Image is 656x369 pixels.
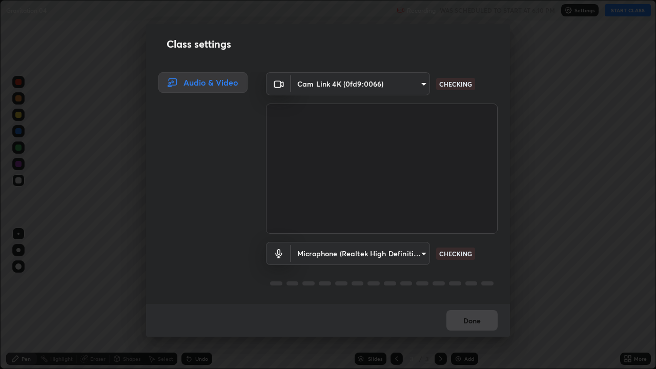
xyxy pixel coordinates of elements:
[158,72,248,93] div: Audio & Video
[167,36,231,52] h2: Class settings
[439,249,472,258] p: CHECKING
[439,79,472,89] p: CHECKING
[291,242,430,265] div: Cam Link 4K (0fd9:0066)
[291,72,430,95] div: Cam Link 4K (0fd9:0066)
